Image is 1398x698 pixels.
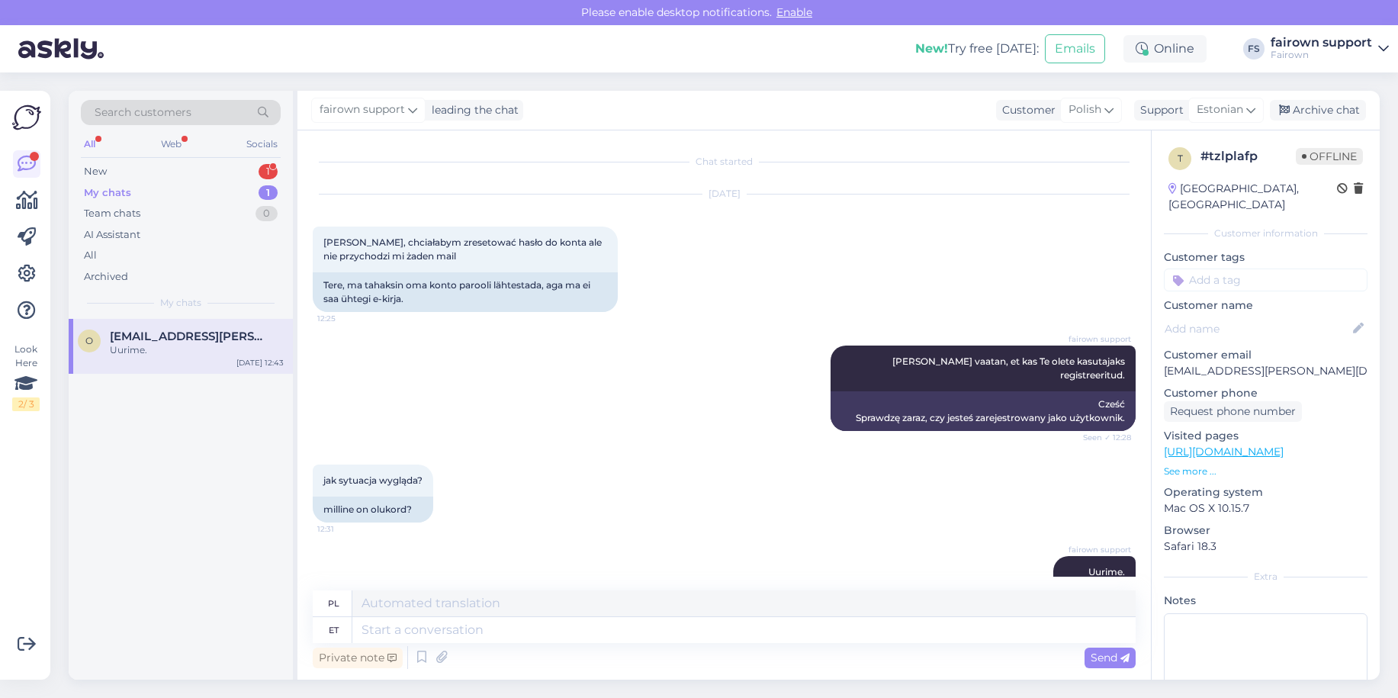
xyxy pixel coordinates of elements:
span: fairown support [320,101,405,118]
div: 1 [259,185,278,201]
span: Polish [1069,101,1101,118]
div: et [329,617,339,643]
p: See more ... [1164,465,1367,478]
div: Archive chat [1270,100,1366,121]
span: Offline [1296,148,1363,165]
div: 2 / 3 [12,397,40,411]
span: fairown support [1069,333,1131,345]
span: Uurime. [1088,566,1125,577]
div: leading the chat [426,102,519,118]
b: New! [915,41,948,56]
a: fairown supportFairown [1271,37,1389,61]
div: [GEOGRAPHIC_DATA], [GEOGRAPHIC_DATA] [1168,181,1337,213]
div: Fairown [1271,49,1372,61]
div: # tzlplafp [1200,147,1296,166]
span: Estonian [1197,101,1243,118]
p: Customer name [1164,298,1367,314]
div: Chat started [313,155,1136,169]
span: 12:31 [317,523,374,535]
div: My chats [84,185,131,201]
div: Private note [313,648,403,668]
input: Add name [1165,320,1350,337]
p: Safari 18.3 [1164,539,1367,555]
span: [PERSON_NAME], chciałabym zresetować hasło do konta ale nie przychodzi mi żaden mail [323,236,604,262]
div: FS [1243,38,1265,60]
div: milline on olukord? [313,497,433,523]
div: [DATE] 12:43 [236,357,284,368]
div: All [81,134,98,154]
div: Customer information [1164,227,1367,240]
div: AI Assistant [84,227,140,243]
p: Mac OS X 10.15.7 [1164,500,1367,516]
div: Request phone number [1164,401,1302,422]
div: Team chats [84,206,140,221]
span: t [1178,153,1183,164]
div: Customer [996,102,1056,118]
div: Cześć Sprawdzę zaraz, czy jesteś zarejestrowany jako użytkownik. [831,391,1136,431]
span: [PERSON_NAME] vaatan, et kas Te olete kasutajaks registreeritud. [892,355,1127,381]
div: Socials [243,134,281,154]
p: Visited pages [1164,428,1367,444]
p: [EMAIL_ADDRESS][PERSON_NAME][DOMAIN_NAME] [1164,363,1367,379]
span: Enable [772,5,817,19]
p: Customer email [1164,347,1367,363]
input: Add a tag [1164,269,1367,291]
div: All [84,248,97,263]
div: fairown support [1271,37,1372,49]
span: My chats [160,296,201,310]
div: Uurime. [110,343,284,357]
div: Extra [1164,570,1367,584]
p: Notes [1164,593,1367,609]
a: [URL][DOMAIN_NAME] [1164,445,1284,458]
span: Send [1091,651,1130,664]
div: Look Here [12,343,40,411]
div: [DATE] [313,187,1136,201]
span: o [85,335,93,346]
div: 1 [259,164,278,179]
img: Askly Logo [12,103,41,132]
div: Web [158,134,185,154]
span: jak sytuacja wygląda? [323,474,423,486]
div: Support [1134,102,1184,118]
p: Browser [1164,523,1367,539]
span: oliwia.wojcik@ispot.pl [110,330,268,343]
span: 12:25 [317,313,374,324]
div: Try free [DATE]: [915,40,1039,58]
span: Seen ✓ 12:28 [1074,432,1131,443]
p: Customer tags [1164,249,1367,265]
div: Online [1123,35,1207,63]
div: Archived [84,269,128,285]
p: Operating system [1164,484,1367,500]
span: fairown support [1069,544,1131,555]
div: New [84,164,107,179]
div: pl [328,590,339,616]
button: Emails [1045,34,1105,63]
p: Customer phone [1164,385,1367,401]
span: Search customers [95,105,191,121]
div: Tere, ma tahaksin oma konto parooli lähtestada, aga ma ei saa ühtegi e-kirja. [313,272,618,312]
div: 0 [255,206,278,221]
